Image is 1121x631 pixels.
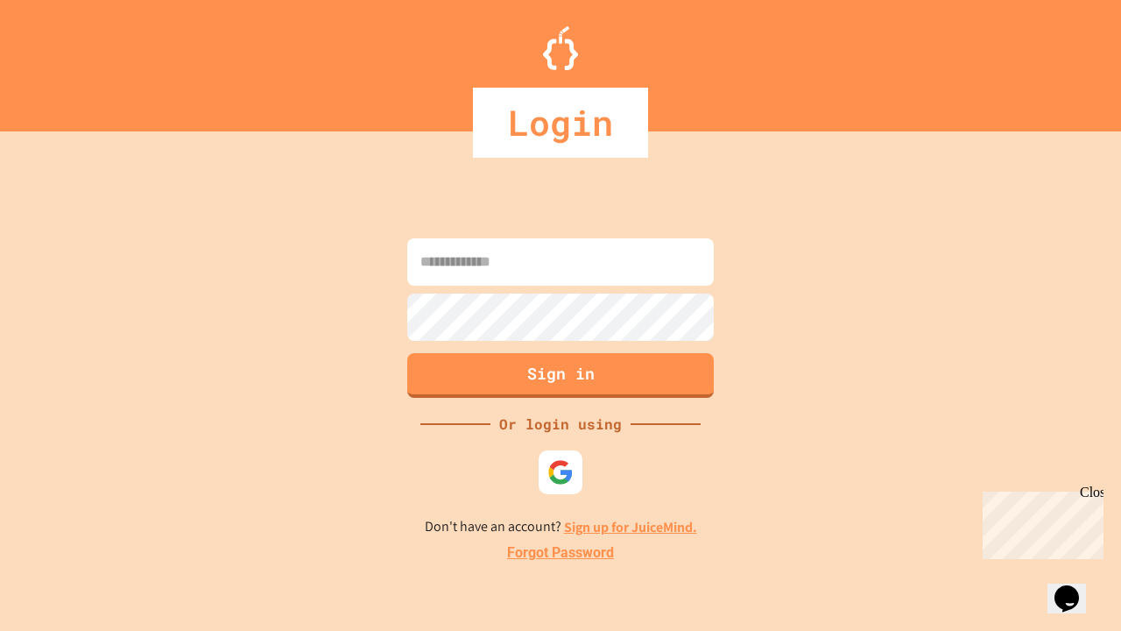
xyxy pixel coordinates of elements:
img: Logo.svg [543,26,578,70]
div: Or login using [490,414,631,435]
iframe: chat widget [1047,561,1103,613]
p: Don't have an account? [425,516,697,538]
img: google-icon.svg [547,459,574,486]
iframe: chat widget [976,485,1103,559]
div: Login [473,88,648,158]
a: Sign up for JuiceMind. [564,518,697,536]
button: Sign in [407,353,714,398]
a: Forgot Password [507,542,614,564]
div: Chat with us now!Close [7,7,121,111]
